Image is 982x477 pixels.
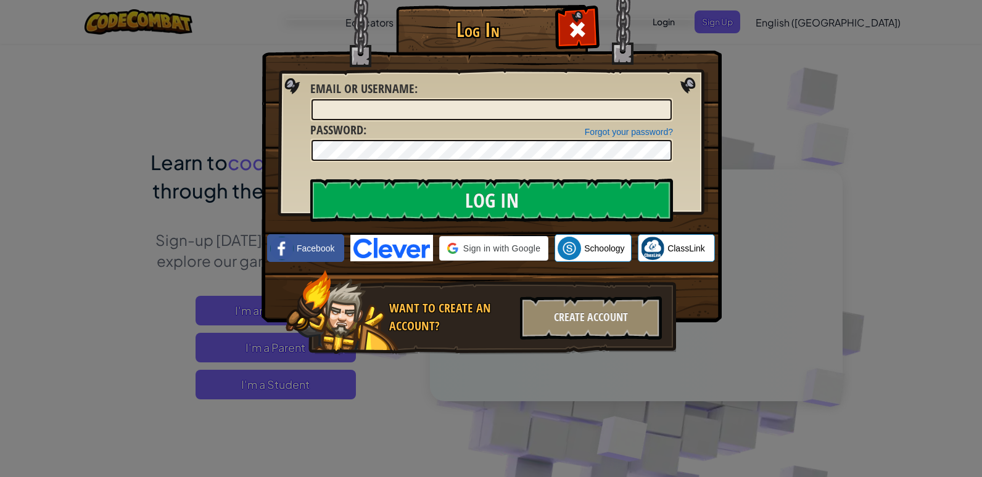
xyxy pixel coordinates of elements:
[350,235,433,261] img: clever-logo-blue.png
[584,242,624,255] span: Schoology
[310,179,673,222] input: Log In
[641,237,664,260] img: classlink-logo-small.png
[297,242,334,255] span: Facebook
[520,296,662,340] div: Create Account
[585,127,673,137] a: Forgot your password?
[310,121,366,139] label: :
[399,19,556,41] h1: Log In
[558,237,581,260] img: schoology.png
[310,80,415,97] span: Email or Username
[310,80,418,98] label: :
[389,300,513,335] div: Want to create an account?
[667,242,705,255] span: ClassLink
[310,121,363,138] span: Password
[463,242,540,255] span: Sign in with Google
[439,236,548,261] div: Sign in with Google
[270,237,294,260] img: facebook_small.png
